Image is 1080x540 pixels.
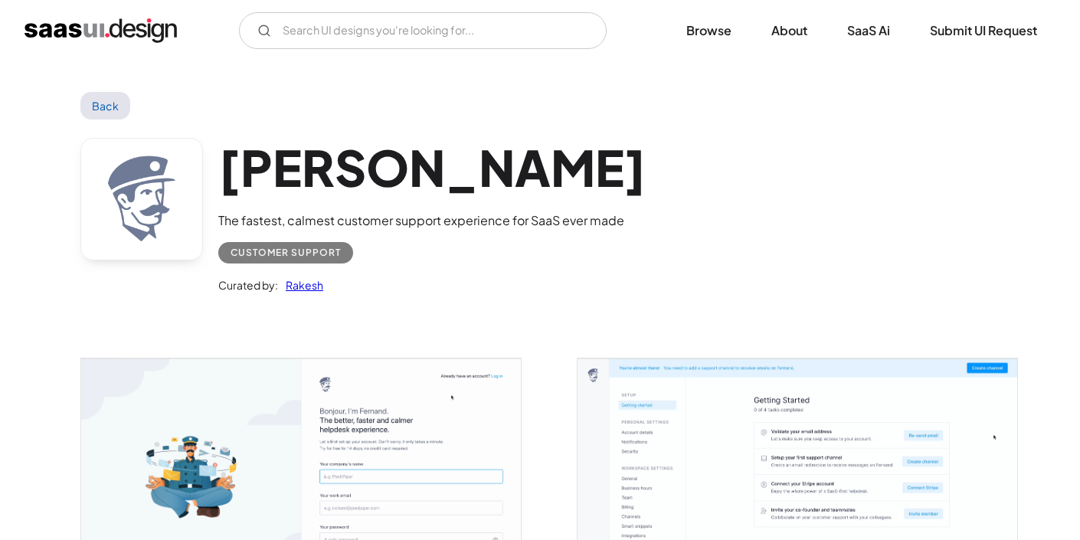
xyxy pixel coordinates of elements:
[753,14,826,47] a: About
[80,92,130,119] a: Back
[829,14,908,47] a: SaaS Ai
[668,14,750,47] a: Browse
[239,12,607,49] form: Email Form
[218,211,646,230] div: The fastest, calmest customer support experience for SaaS ever made
[231,244,341,262] div: Customer Support
[25,18,177,43] a: home
[911,14,1055,47] a: Submit UI Request
[239,12,607,49] input: Search UI designs you're looking for...
[218,276,278,294] div: Curated by:
[278,276,323,294] a: Rakesh
[218,138,646,197] h1: [PERSON_NAME]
